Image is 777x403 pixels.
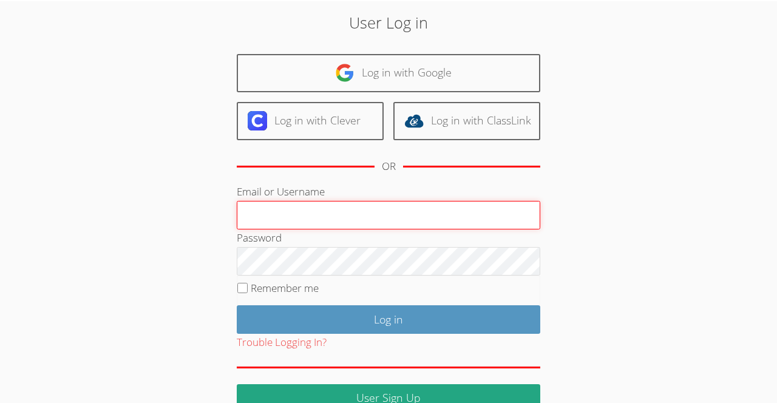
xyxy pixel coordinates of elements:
[237,185,325,198] label: Email or Username
[393,102,540,140] a: Log in with ClassLink
[248,111,267,130] img: clever-logo-6eab21bc6e7a338710f1a6ff85c0baf02591cd810cc4098c63d3a4b26e2feb20.svg
[237,102,384,140] a: Log in with Clever
[178,11,598,34] h2: User Log in
[382,158,396,175] div: OR
[404,111,424,130] img: classlink-logo-d6bb404cc1216ec64c9a2012d9dc4662098be43eaf13dc465df04b49fa7ab582.svg
[237,305,540,334] input: Log in
[237,54,540,92] a: Log in with Google
[251,281,319,295] label: Remember me
[237,334,327,351] button: Trouble Logging In?
[335,63,355,83] img: google-logo-50288ca7cdecda66e5e0955fdab243c47b7ad437acaf1139b6f446037453330a.svg
[237,231,282,245] label: Password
